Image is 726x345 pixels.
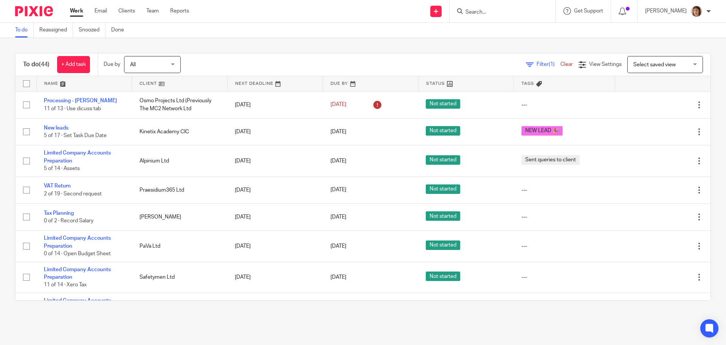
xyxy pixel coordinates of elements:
td: [DATE] [227,145,323,176]
td: Alpinium Ltd [132,145,228,176]
td: PaVa Ltd [132,231,228,262]
td: [DATE] [227,91,323,118]
span: Not started [426,99,460,109]
span: Not started [426,211,460,221]
span: [DATE] [330,158,346,164]
span: Tags [521,81,534,86]
a: Done [111,23,130,37]
a: Limited Company Accounts Preparation [44,298,111,311]
span: [DATE] [330,102,346,108]
div: --- [521,101,608,109]
span: Not started [426,155,460,165]
a: Processing - [PERSON_NAME] [44,98,117,103]
span: 0 of 2 · Record Salary [44,218,93,223]
div: --- [521,213,608,221]
span: Not started [426,272,460,281]
td: [DATE] [227,262,323,293]
span: 5 of 17 · Set Task Due Date [44,133,107,138]
span: All [130,62,136,67]
span: [DATE] [330,275,346,280]
span: Not started [426,126,460,136]
a: Reports [170,7,189,15]
td: [DATE] [227,118,323,145]
span: [DATE] [330,244,346,249]
h1: To do [23,61,50,69]
span: 11 of 14 · Xero Tax [44,282,87,287]
a: To do [15,23,34,37]
td: Osmo Projects Ltd (Previously The MC2 Network Ltd [132,293,228,324]
span: Not started [426,240,460,250]
span: 0 of 14 · Open Budget Sheet [44,251,111,256]
span: (44) [39,61,50,67]
div: --- [521,273,608,281]
a: Email [95,7,107,15]
span: [DATE] [330,214,346,220]
p: [PERSON_NAME] [645,7,687,15]
a: + Add task [57,56,90,73]
a: New leads [44,125,68,131]
td: [DATE] [227,176,323,203]
span: (1) [549,62,555,67]
span: Filter [537,62,560,67]
a: Snoozed [79,23,105,37]
div: --- [521,186,608,194]
a: Tax Planning [44,211,74,216]
div: --- [521,242,608,250]
span: 2 of 19 · Second request [44,191,102,197]
a: Team [146,7,159,15]
td: Osmo Projects Ltd (Previously The MC2 Network Ltd [132,91,228,118]
span: [DATE] [330,129,346,134]
a: Reassigned [39,23,73,37]
td: [DATE] [227,231,323,262]
a: Clients [118,7,135,15]
span: Select saved view [633,62,676,67]
span: 5 of 14 · Assets [44,166,80,171]
span: Sent queries to client [521,155,580,165]
td: Kinetix Academy CIC [132,118,228,145]
span: [DATE] [330,187,346,193]
a: Limited Company Accounts Preparation [44,150,111,163]
a: Limited Company Accounts Preparation [44,236,111,248]
td: [DATE] [227,293,323,324]
span: View Settings [589,62,622,67]
span: Get Support [574,8,603,14]
td: Praesidium365 Ltd [132,176,228,203]
p: Due by [104,61,120,68]
img: Pixie [15,6,53,16]
a: Limited Company Accounts Preparation [44,267,111,280]
td: [PERSON_NAME] [132,203,228,230]
span: NEW LEAD 🎉 [521,126,563,136]
input: Search [465,9,533,16]
span: 11 of 13 · Use dicuss tab [44,106,101,111]
a: VAT Return [44,183,71,189]
td: [DATE] [227,203,323,230]
span: Not started [426,184,460,194]
a: Clear [560,62,573,67]
img: Pixie%204.jpg [690,5,703,17]
a: Work [70,7,83,15]
td: Safetymen Ltd [132,262,228,293]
